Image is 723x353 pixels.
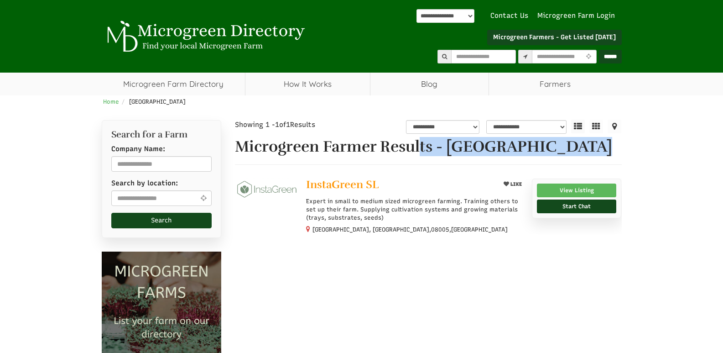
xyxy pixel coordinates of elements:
label: Company Name: [111,144,165,154]
select: sortbox-1 [486,120,567,134]
h1: Microgreen Farmer Results - [GEOGRAPHIC_DATA] [235,138,622,155]
a: Microgreen Farm Login [537,11,619,21]
span: LIKE [509,181,522,187]
span: 1 [275,121,279,129]
label: Search by location: [111,179,178,188]
select: overall_rating_filter-1 [406,120,479,134]
span: InstaGreen SL [306,178,379,191]
span: Farmers [489,73,622,95]
small: [GEOGRAPHIC_DATA], [GEOGRAPHIC_DATA], , [312,226,508,233]
a: Blog [370,73,489,95]
a: Contact Us [486,11,533,21]
div: Showing 1 - of Results [235,120,364,130]
select: Language Translate Widget [416,9,474,23]
a: Microgreen Farm Directory [102,73,245,95]
a: Home [103,98,119,105]
span: 08005 [431,226,449,234]
button: Search [111,213,212,228]
a: InstaGreen SL [306,179,493,193]
i: Use Current Location [584,54,593,60]
a: View Listing [537,184,617,197]
span: 1 [286,121,290,129]
a: Microgreen Farmers - Get Listed [DATE] [487,30,622,45]
a: How It Works [245,73,370,95]
span: [GEOGRAPHIC_DATA] [451,226,508,234]
i: Use Current Location [198,195,208,201]
span: [GEOGRAPHIC_DATA] [129,98,186,105]
p: Expert in small to medium sized microgreen farming. Training others to set up their farm. Supplyi... [306,197,525,222]
h2: Search for a Farm [111,130,212,140]
button: LIKE [500,179,525,190]
img: InstaGreen SL [235,179,299,200]
img: Microgreen Directory [102,21,307,53]
div: Powered by [416,9,474,23]
a: Start Chat [537,200,617,213]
